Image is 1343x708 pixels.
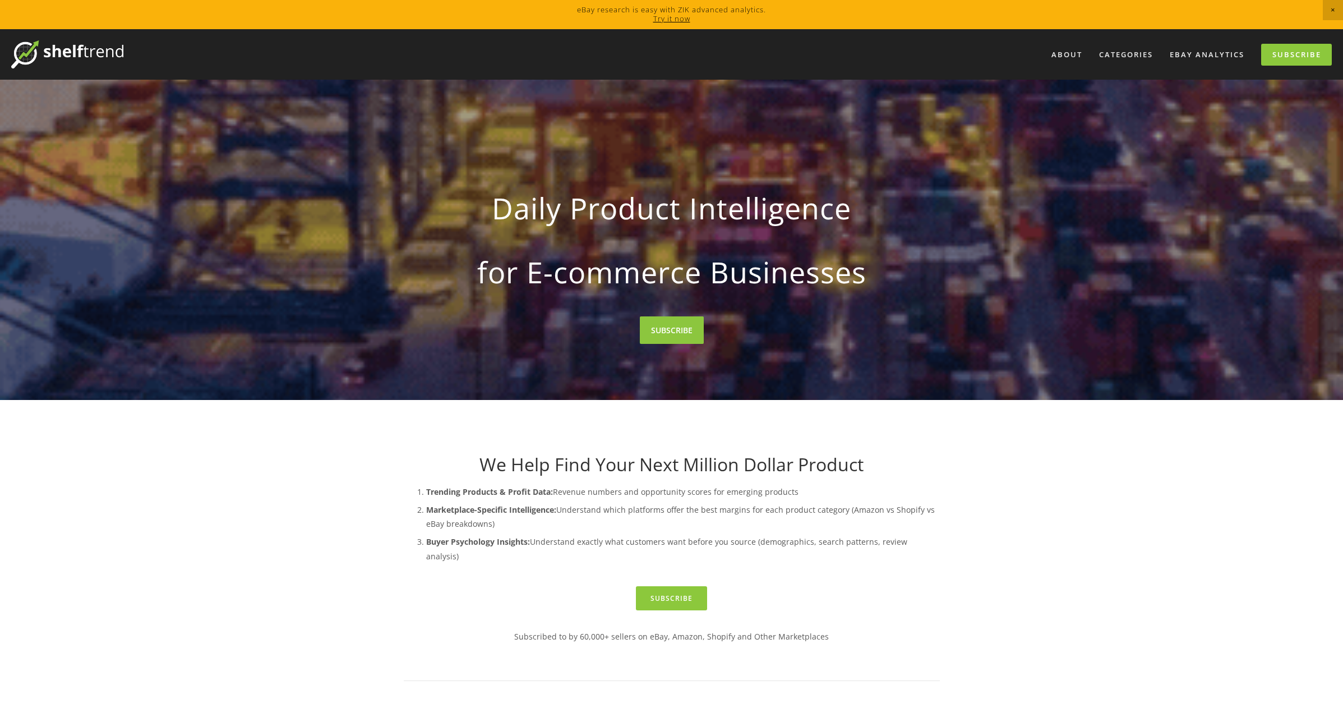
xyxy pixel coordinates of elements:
strong: for E-commerce Businesses [422,246,922,298]
div: Categories [1092,45,1160,64]
a: Try it now [653,13,690,24]
strong: Trending Products & Profit Data: [426,486,553,497]
a: eBay Analytics [1162,45,1252,64]
p: Understand exactly what customers want before you source (demographics, search patterns, review a... [426,535,940,563]
p: Understand which platforms offer the best margins for each product category (Amazon vs Shopify vs... [426,503,940,531]
a: SUBSCRIBE [640,316,704,344]
h1: We Help Find Your Next Million Dollar Product [404,454,940,475]
a: Subscribe [1261,44,1332,66]
a: About [1044,45,1090,64]
strong: Marketplace-Specific Intelligence: [426,504,556,515]
strong: Buyer Psychology Insights: [426,536,530,547]
p: Revenue numbers and opportunity scores for emerging products [426,485,940,499]
strong: Daily Product Intelligence [422,182,922,235]
img: ShelfTrend [11,40,123,68]
a: Subscribe [636,586,707,610]
p: Subscribed to by 60,000+ sellers on eBay, Amazon, Shopify and Other Marketplaces [404,629,940,643]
